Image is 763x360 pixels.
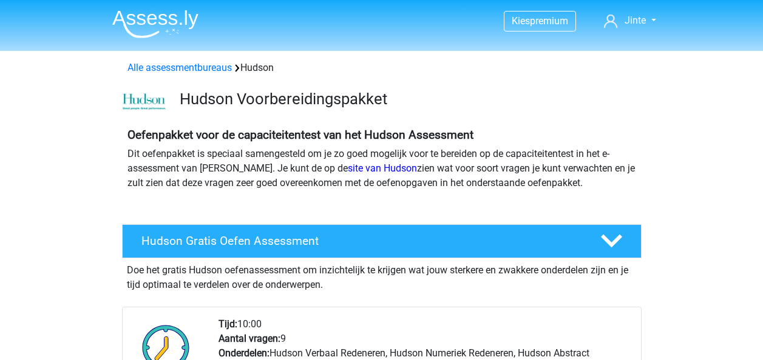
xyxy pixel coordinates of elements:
b: Aantal vragen: [219,333,280,344]
a: site van Hudson [348,162,417,174]
span: Jinte [625,15,646,26]
div: Hudson [123,61,641,75]
div: Doe het gratis Hudson oefenassessment om inzichtelijk te krijgen wat jouw sterkere en zwakkere on... [122,258,642,292]
span: Kies [512,15,530,27]
b: Oefenpakket voor de capaciteitentest van het Hudson Assessment [127,128,473,142]
h3: Hudson Voorbereidingspakket [180,90,632,108]
img: cefd0e47479f4eb8e8c001c0d358d5812e054fa8.png [123,93,166,110]
a: Jinte [599,13,660,28]
img: Assessly [112,10,198,38]
h4: Hudson Gratis Oefen Assessment [141,234,581,248]
a: Kiespremium [504,13,575,29]
span: premium [530,15,568,27]
a: Hudson Gratis Oefen Assessment [117,224,646,258]
p: Dit oefenpakket is speciaal samengesteld om je zo goed mogelijk voor te bereiden op de capaciteit... [127,147,636,190]
b: Onderdelen: [219,347,270,359]
a: Alle assessmentbureaus [127,62,232,73]
b: Tijd: [219,318,237,330]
